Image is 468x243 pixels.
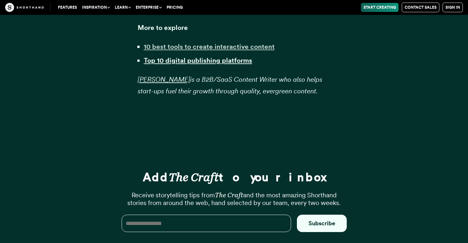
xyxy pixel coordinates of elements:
[5,3,44,12] img: The Craft
[169,170,219,184] em: The Craft
[164,3,185,12] a: Pricing
[112,3,133,12] button: Learn
[138,75,322,95] em: is a B2B/SaaS Content Writer who also helps start-ups fuel their growth through quality, evergree...
[297,215,347,232] button: Subscribe
[122,191,347,207] p: Receive storytelling tips from and the most amazing Shorthand stories from around the web, hand s...
[144,42,275,51] a: 10 best tools to create interactive content
[79,3,112,12] button: Inspiration
[55,3,79,12] a: Features
[133,3,164,12] button: Enterprise
[122,171,347,183] h3: Add to your inbox
[215,191,243,199] em: The Craft
[361,3,399,12] a: Start Creating
[138,75,190,83] a: [PERSON_NAME]
[443,3,463,12] a: Sign in
[402,3,439,12] a: Contact Sales
[138,23,188,32] strong: More to explore
[144,56,252,64] a: Top 10 digital publishing platforms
